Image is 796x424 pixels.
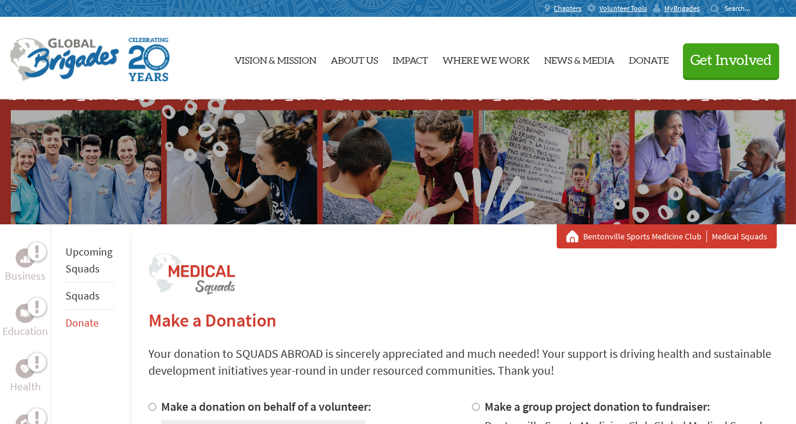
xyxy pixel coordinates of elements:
div: Health [16,359,35,378]
img: Health [20,364,30,372]
span: MyBrigades [664,4,700,13]
a: Bentonville Sports Medicine Club [583,230,707,242]
a: Where We Work [442,27,530,90]
label: Make a group project donation to fundraiser: [485,399,711,414]
img: Global Brigades Logo [10,38,119,81]
a: Donate [66,316,99,330]
span: Volunteer Tools [599,4,647,13]
a: Vision & Mission [234,27,316,90]
span: Chapters [554,4,581,13]
li: Donate [66,310,115,336]
a: EducationEducation [2,304,48,340]
span: Get Involved [690,54,772,68]
a: BusinessBusiness [5,248,46,284]
h2: Make a Donation [148,309,777,331]
p: Business [5,268,46,284]
img: logo-medical-squads.png [148,253,235,295]
a: Squads [66,289,100,303]
img: Business [20,253,30,263]
img: Education [20,309,30,318]
a: News & Media [544,27,614,90]
a: Donate [629,27,669,90]
div: Business [16,248,35,268]
a: HealthHealth [10,359,41,395]
a: About Us [331,27,378,90]
p: Education [2,323,48,340]
p: Health [10,378,41,395]
li: Squads [66,283,115,310]
a: Impact [393,27,428,90]
div: Education [16,304,35,323]
img: Global Brigades Celebrating 20 Years [129,38,170,81]
div: Medical Squads [566,230,767,242]
label: Make a donation on behalf of a volunteer: [161,399,372,414]
button: Get Involved [683,43,779,78]
li: Upcoming Squads [66,239,115,283]
input: Search... [724,4,759,13]
p: Your donation to SQUADS ABROAD is sincerely appreciated and much needed! Your support is driving ... [148,345,777,379]
a: Upcoming Squads [66,245,112,275]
